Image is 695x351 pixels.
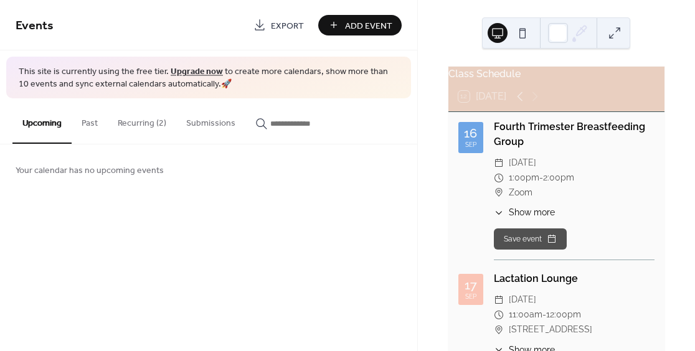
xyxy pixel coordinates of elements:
[464,127,477,139] div: 16
[509,156,536,171] span: [DATE]
[19,66,399,90] span: This site is currently using the free tier. to create more calendars, show more than 10 events an...
[494,292,504,307] div: ​
[509,206,555,219] span: Show more
[542,307,546,322] span: -
[494,119,655,149] div: Fourth Trimester Breastfeeding Group
[543,171,574,185] span: 2:00pm
[494,228,567,250] button: Save event
[108,98,176,143] button: Recurring (2)
[509,185,532,200] span: Zoom
[509,171,539,185] span: 1:00pm
[509,322,592,337] span: [STREET_ADDRESS]
[494,206,555,219] button: ​Show more
[494,171,504,185] div: ​
[494,271,655,286] div: Lactation Lounge
[509,307,542,322] span: 11:00am
[494,307,504,322] div: ​
[72,98,108,143] button: Past
[539,171,543,185] span: -
[465,279,477,291] div: 17
[16,164,164,177] span: Your calendar has no upcoming events
[546,307,581,322] span: 12:00pm
[494,206,504,219] div: ​
[494,156,504,171] div: ​
[465,294,476,300] div: Sep
[176,98,245,143] button: Submissions
[271,19,304,32] span: Export
[494,185,504,200] div: ​
[318,15,402,35] button: Add Event
[244,15,313,35] a: Export
[509,292,536,307] span: [DATE]
[494,322,504,337] div: ​
[16,14,54,38] span: Events
[12,98,72,144] button: Upcoming
[465,142,476,148] div: Sep
[448,67,664,82] div: Class Schedule
[171,63,223,80] a: Upgrade now
[345,19,392,32] span: Add Event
